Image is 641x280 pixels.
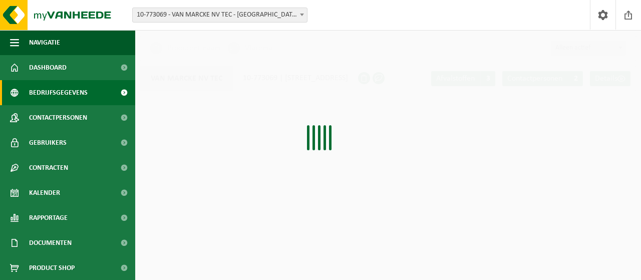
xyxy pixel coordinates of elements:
a: Contactpersonen 2 [502,71,583,86]
div: 10-773069 | [STREET_ADDRESS] [140,66,358,91]
span: Alleen actief [551,41,625,55]
span: Contactpersonen [29,105,87,130]
li: Vlarema [228,41,273,56]
span: Rapportage [29,205,68,230]
span: 10-773069 - VAN MARCKE NV TEC - KORTRIJK [133,8,307,22]
span: Contracten [29,155,68,180]
span: Contactpersonen [507,75,562,83]
span: 10-773069 - VAN MARCKE NV TEC - KORTRIJK [132,8,307,23]
span: Alleen actief [551,41,626,56]
a: Details [590,71,630,86]
span: 3 [480,71,495,86]
li: Producent naam [150,41,221,56]
span: Dashboard [29,55,67,80]
span: Bedrijfsgegevens [29,80,88,105]
span: Documenten [29,230,72,255]
span: Details [595,75,617,83]
span: 2 [568,71,583,86]
span: Kalender [29,180,60,205]
a: Afvalstoffen 3 [431,71,495,86]
span: VAN MARCKE NV TEC [141,66,233,90]
span: Navigatie [29,30,60,55]
span: Gebruikers [29,130,67,155]
span: Afvalstoffen [436,75,475,83]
